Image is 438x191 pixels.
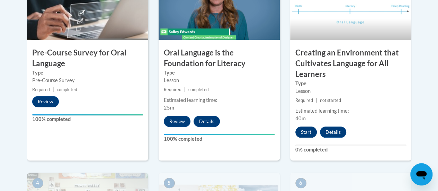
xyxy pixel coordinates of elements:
label: 100% completed [32,115,143,123]
span: | [316,98,317,103]
div: Estimated learning time: [295,107,406,115]
span: not started [320,98,341,103]
button: Details [194,116,220,127]
div: Your progress [164,134,275,135]
iframe: Button to launch messaging window [410,163,432,185]
div: Your progress [32,114,143,115]
span: Required [32,87,50,92]
label: Type [164,69,275,77]
h3: Creating an Environment that Cultivates Language for All Learners [290,47,411,79]
div: Estimated learning time: [164,96,275,104]
span: | [184,87,186,92]
h3: Pre-Course Survey for Oral Language [27,47,148,69]
span: Required [164,87,181,92]
div: Lesson [164,77,275,84]
label: Type [295,80,406,87]
button: Review [164,116,190,127]
span: completed [57,87,77,92]
span: 40m [295,115,306,121]
span: 5 [164,178,175,188]
button: Details [320,127,346,138]
label: Type [32,69,143,77]
span: 6 [295,178,306,188]
button: Start [295,127,317,138]
span: completed [188,87,209,92]
div: Pre-Course Survey [32,77,143,84]
span: 25m [164,105,174,111]
h3: Oral Language is the Foundation for Literacy [159,47,280,69]
div: Lesson [295,87,406,95]
span: 4 [32,178,43,188]
button: Review [32,96,59,107]
label: 0% completed [295,146,406,154]
span: Required [295,98,313,103]
label: 100% completed [164,135,275,143]
span: | [53,87,54,92]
